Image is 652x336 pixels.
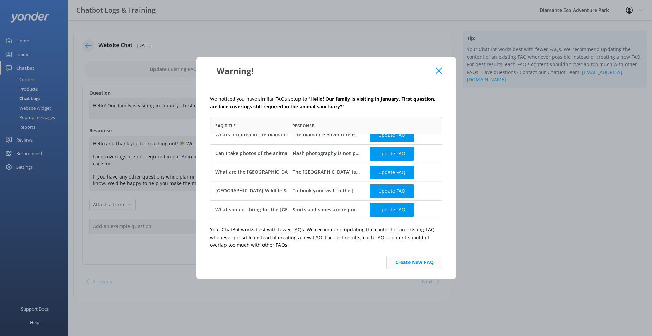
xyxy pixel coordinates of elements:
[370,147,414,161] button: Update FAQ
[210,200,442,219] div: row
[210,226,442,249] p: Your ChatBot works best with fewer FAQs. We recommend updating the content of an existing FAQ whe...
[292,187,360,195] div: To book your visit to the [GEOGRAPHIC_DATA], click [URL][DOMAIN_NAME]
[436,67,442,74] button: Close
[215,206,328,213] div: What should I bring for the [GEOGRAPHIC_DATA]
[210,65,436,76] div: Warning!
[292,206,360,213] div: Shirts and shoes are required while inside the Sanctuary. We recommend wearing comfortable clothi...
[210,144,442,163] div: row
[210,134,442,219] div: grid
[370,203,414,217] button: Update FAQ
[215,187,366,195] div: [GEOGRAPHIC_DATA] Wildlife Sanctuary bookings and availability
[292,150,360,157] div: Flash photography is not permitted. Reject any practice that allows you to take photographs while...
[292,169,360,176] div: The [GEOGRAPHIC_DATA] is open to all ages, but children 15 and under must be supervised by an adu...
[215,131,327,139] div: Whats included in the Diamante Adventure Pass
[215,169,323,176] div: What are the [GEOGRAPHIC_DATA] restrictions
[215,123,236,129] span: FAQ Title
[210,182,442,200] div: row
[215,150,291,157] div: Can I take photos of the animals
[292,131,360,139] div: The Diamante Adventure Pass includes ziplining, the Superman line, hanging bridge, [GEOGRAPHIC_DA...
[292,123,314,129] span: Response
[210,95,442,111] p: We noticed you have similar FAQs setup to " "
[370,128,414,142] button: Update FAQ
[386,256,442,269] button: Create New FAQ
[370,166,414,179] button: Update FAQ
[210,163,442,182] div: row
[210,96,435,110] b: Hello! Our family is visiting in January. First question, are face coverings still required in th...
[210,126,442,144] div: row
[370,184,414,198] button: Update FAQ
